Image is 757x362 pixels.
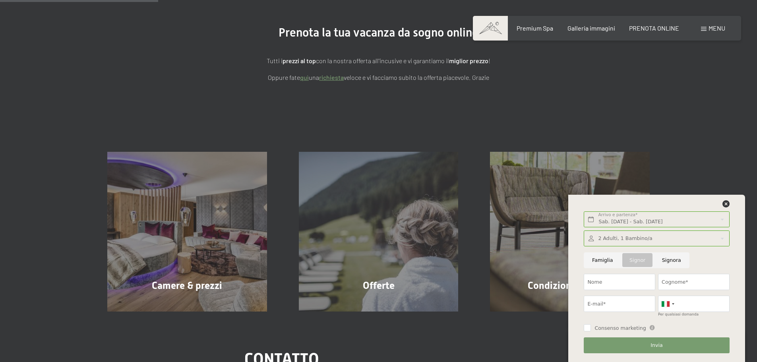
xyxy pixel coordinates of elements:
[300,74,309,81] a: quì
[152,280,222,291] span: Camere & prezzi
[629,24,679,32] a: PRENOTA ONLINE
[283,152,474,312] a: Vacanze in Trentino Alto Adige all'Hotel Schwarzenstein Offerte
[319,74,344,81] a: richiesta
[651,342,662,349] span: Invia
[594,325,646,332] span: Consenso marketing
[283,57,316,64] strong: prezzi al top
[91,152,283,312] a: Vacanze in Trentino Alto Adige all'Hotel Schwarzenstein Camere & prezzi
[658,312,699,316] label: Per qualsiasi domanda
[180,72,577,83] p: Oppure fate una veloce e vi facciamo subito la offerta piacevole. Grazie
[363,280,395,291] span: Offerte
[709,24,725,32] span: Menu
[584,337,729,354] button: Invia
[567,24,615,32] a: Galleria immagini
[449,57,488,64] strong: miglior prezzo
[180,56,577,66] p: Tutti i con la nostra offerta all'incusive e vi garantiamo il !
[517,24,553,32] a: Premium Spa
[279,25,478,39] span: Prenota la tua vacanza da sogno online
[528,280,612,291] span: Condizioni generali
[658,296,677,312] div: Italy (Italia): +39
[474,152,666,312] a: Vacanze in Trentino Alto Adige all'Hotel Schwarzenstein Condizioni generali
